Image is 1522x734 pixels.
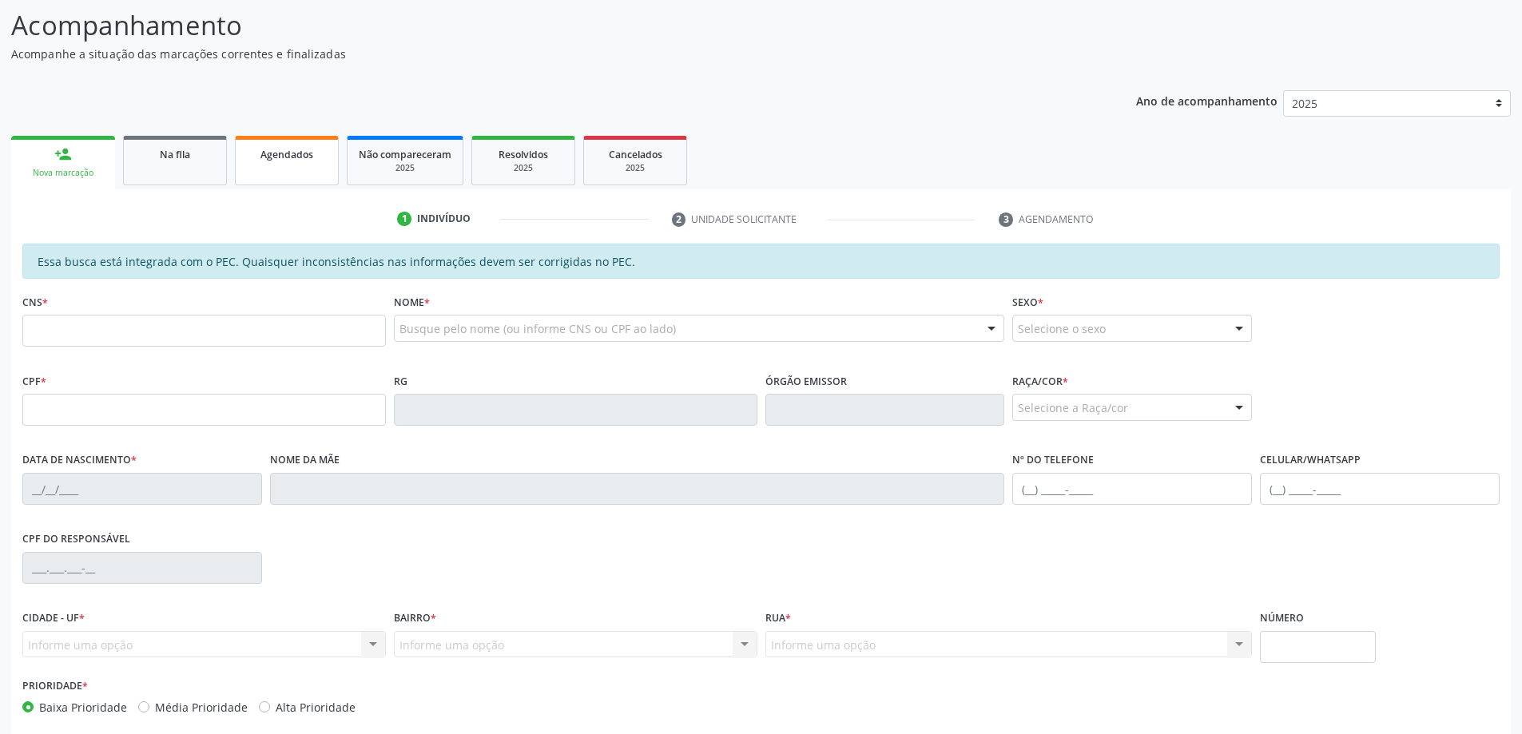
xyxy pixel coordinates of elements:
p: Ano de acompanhamento [1136,90,1278,110]
label: Bairro [394,606,436,631]
div: Indivíduo [417,212,471,226]
div: Nova marcação [22,167,104,179]
label: CPF [22,369,46,394]
label: Média Prioridade [155,699,248,716]
div: 2025 [483,162,563,174]
label: Nº do Telefone [1012,448,1094,473]
label: Nome [394,290,430,315]
span: Selecione a Raça/cor [1018,399,1128,416]
span: Não compareceram [359,148,451,161]
div: Essa busca está integrada com o PEC. Quaisquer inconsistências nas informações devem ser corrigid... [22,244,1500,279]
div: 2025 [359,162,451,174]
label: Sexo [1012,290,1043,315]
label: Celular/WhatsApp [1260,448,1361,473]
label: Cidade - UF [22,606,85,631]
p: Acompanhe a situação das marcações correntes e finalizadas [11,46,1061,62]
span: Selecione o sexo [1018,320,1106,337]
span: Cancelados [609,148,662,161]
label: CPF do responsável [22,527,130,552]
label: Baixa Prioridade [39,699,127,716]
span: Busque pelo nome (ou informe CNS ou CPF ao lado) [399,320,676,337]
label: Rua [765,606,791,631]
label: Alta Prioridade [276,699,356,716]
input: __/__/____ [22,473,262,505]
label: Órgão emissor [765,369,847,394]
div: 1 [397,212,411,226]
p: Acompanhamento [11,6,1061,46]
span: Agendados [260,148,313,161]
input: ___.___.___-__ [22,552,262,584]
div: person_add [54,145,72,163]
input: (__) _____-_____ [1012,473,1252,505]
label: Raça/cor [1012,369,1068,394]
label: RG [394,369,407,394]
input: (__) _____-_____ [1260,473,1500,505]
label: Data de nascimento [22,448,137,473]
label: Nome da mãe [270,448,340,473]
div: 2025 [595,162,675,174]
span: Na fila [160,148,190,161]
label: Número [1260,606,1304,631]
span: Resolvidos [499,148,548,161]
label: CNS [22,290,48,315]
